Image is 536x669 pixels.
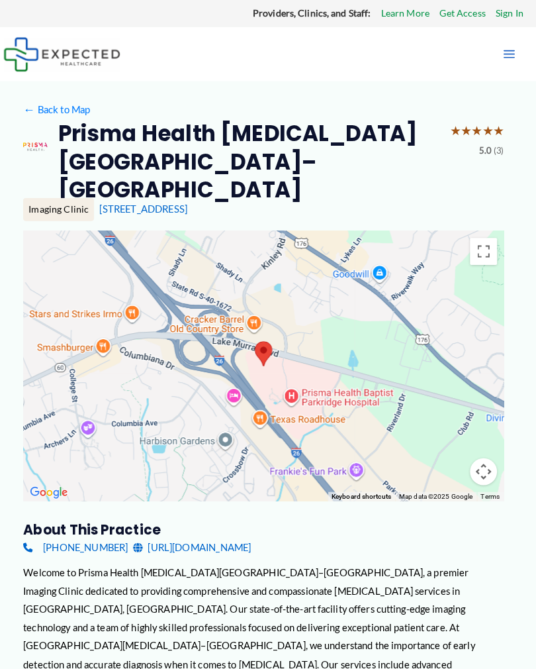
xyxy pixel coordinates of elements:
[470,449,497,476] button: Map camera controls
[481,483,500,490] a: Terms (opens in new tab)
[32,528,135,546] a: [PHONE_NUMBER]
[482,117,493,140] span: ★
[461,117,472,140] span: ★
[32,102,44,114] span: ←
[401,483,473,490] span: Map data ©2025 Google
[470,233,497,260] button: Toggle fullscreen view
[67,117,440,200] h2: Prisma Health [MEDICAL_DATA][GEOGRAPHIC_DATA]–[GEOGRAPHIC_DATA]
[13,36,128,70] img: Expected Healthcare Logo - side, dark font, small
[36,474,79,491] img: Google
[140,528,256,546] a: [URL][DOMAIN_NAME]
[480,140,491,156] span: 5.0
[107,199,193,211] a: [STREET_ADDRESS]
[32,194,102,217] div: Imaging Clinic
[32,511,504,528] h3: About this practice
[472,117,482,140] span: ★
[493,117,504,140] span: ★
[495,39,523,67] button: Main menu toggle
[441,4,486,21] a: Get Access
[32,99,98,117] a: ←Back to Map
[494,140,504,156] span: (3)
[451,117,461,140] span: ★
[335,482,393,491] button: Keyboard shortcuts
[383,4,431,21] a: Learn More
[36,474,79,491] a: Open this area in Google Maps (opens a new window)
[496,4,523,21] a: Sign In
[257,7,373,18] strong: Providers, Clinics, and Staff:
